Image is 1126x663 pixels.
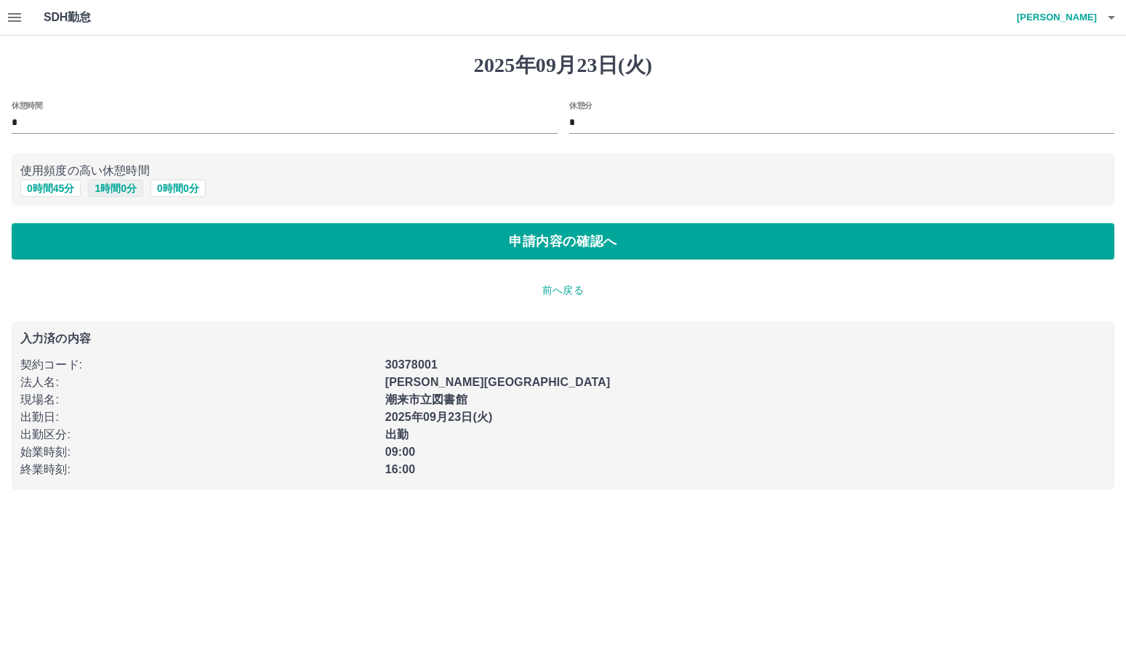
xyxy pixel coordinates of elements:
[12,100,42,110] label: 休憩時間
[12,283,1114,298] p: 前へ戻る
[20,461,377,478] p: 終業時刻 :
[20,409,377,426] p: 出勤日 :
[150,180,206,197] button: 0時間0分
[385,411,493,423] b: 2025年09月23日(火)
[20,356,377,374] p: 契約コード :
[385,358,438,371] b: 30378001
[569,100,592,110] label: 休憩分
[88,180,143,197] button: 1時間0分
[385,463,416,475] b: 16:00
[20,426,377,443] p: 出勤区分 :
[385,393,467,406] b: 潮来市立図書館
[20,162,1106,180] p: 使用頻度の高い休憩時間
[20,333,1106,345] p: 入力済の内容
[20,180,81,197] button: 0時間45分
[12,223,1114,260] button: 申請内容の確認へ
[385,446,416,458] b: 09:00
[20,374,377,391] p: 法人名 :
[20,391,377,409] p: 現場名 :
[12,53,1114,78] h1: 2025年09月23日(火)
[385,428,409,441] b: 出勤
[20,443,377,461] p: 始業時刻 :
[385,376,611,388] b: [PERSON_NAME][GEOGRAPHIC_DATA]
